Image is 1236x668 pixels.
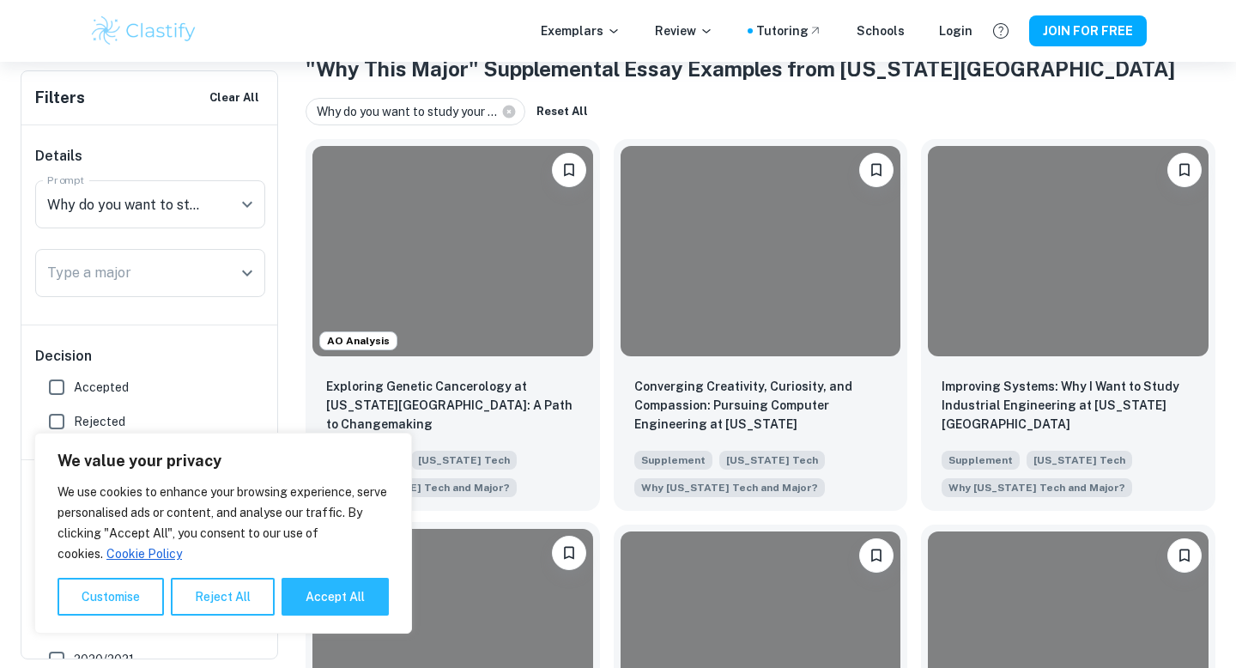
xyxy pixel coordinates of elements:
h6: Details [35,146,265,167]
span: [US_STATE] Tech [411,451,517,470]
button: Please log in to bookmark exemplars [859,153,894,187]
span: Supplement [634,451,712,470]
label: Prompt [47,173,85,187]
span: Rejected [74,412,125,431]
p: Exemplars [541,21,621,40]
span: Why do you want to study your chosen major, and why do you want to study that major at Georgia Tech? [326,477,517,497]
button: Open [235,192,259,216]
span: Why [US_STATE] Tech and Major? [333,480,510,495]
span: [US_STATE] Tech [1027,451,1132,470]
span: [US_STATE] Tech [719,451,825,470]
button: Help and Feedback [986,16,1015,46]
a: Login [939,21,972,40]
p: We use cookies to enhance your browsing experience, serve personalised ads or content, and analys... [58,482,389,564]
span: AO Analysis [320,333,397,349]
div: We value your privacy [34,433,412,634]
a: AO AnalysisPlease log in to bookmark exemplarsExploring Genetic Cancerology at Georgia Tech: A Pa... [306,139,600,511]
h1: "Why This Major" Supplemental Essay Examples from [US_STATE][GEOGRAPHIC_DATA] [306,53,1215,84]
span: Why [US_STATE] Tech and Major? [641,480,818,495]
span: Why do you want to study your chosen major, and why do you want to study that major at Georgia Tech? [942,477,1132,497]
button: Accept All [282,578,389,616]
button: Please log in to bookmark exemplars [1167,538,1202,573]
span: Why [US_STATE] Tech and Major? [948,480,1125,495]
button: Clear All [205,85,264,111]
button: Please log in to bookmark exemplars [552,536,586,570]
p: Improving Systems: Why I Want to Study Industrial Engineering at Georgia Tech [942,377,1195,434]
p: Review [655,21,713,40]
img: Clastify logo [89,14,198,48]
span: Why do you want to study your ... [317,102,505,121]
button: Please log in to bookmark exemplars [859,538,894,573]
button: Open [235,261,259,285]
span: Supplement [942,451,1020,470]
a: Tutoring [756,21,822,40]
span: Accepted [74,378,129,397]
div: Why do you want to study your ... [306,98,525,125]
h6: Filters [35,86,85,110]
a: Cookie Policy [106,546,183,562]
button: Customise [58,578,164,616]
button: Please log in to bookmark exemplars [552,153,586,187]
p: Converging Creativity, Curiosity, and Compassion: Pursuing Computer Engineering at Georgia Tech [634,377,888,435]
button: Please log in to bookmark exemplars [1167,153,1202,187]
button: JOIN FOR FREE [1029,15,1147,46]
p: We value your privacy [58,451,389,471]
a: Schools [857,21,905,40]
h6: Decision [35,346,265,367]
button: Reset All [532,99,592,124]
p: Exploring Genetic Cancerology at Georgia Tech: A Path to Changemaking [326,377,579,434]
a: Please log in to bookmark exemplarsImproving Systems: Why I Want to Study Industrial Engineering ... [921,139,1215,511]
a: Please log in to bookmark exemplarsConverging Creativity, Curiosity, and Compassion: Pursuing Com... [614,139,908,511]
button: Reject All [171,578,275,616]
span: Why do you want to study your chosen major, and why do you want to study that major at Georgia Tech? [634,477,825,497]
